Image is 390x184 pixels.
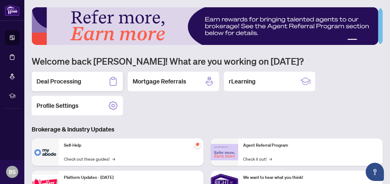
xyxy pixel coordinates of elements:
p: Agent Referral Program [243,142,378,149]
img: logo [5,5,19,16]
span: → [112,155,115,162]
img: Self-Help [32,138,59,166]
h1: Welcome back [PERSON_NAME]! What are you working on [DATE]? [32,55,383,67]
img: Agent Referral Program [211,144,238,161]
p: Platform Updates - [DATE] [64,174,199,181]
span: → [269,155,272,162]
button: 3 [364,39,367,41]
button: 1 [347,39,357,41]
h2: Deal Processing [37,77,81,86]
img: Slide 0 [32,7,378,45]
p: Self-Help [64,142,199,149]
span: BS [9,168,16,176]
button: 2 [360,39,362,41]
button: 4 [369,39,372,41]
button: Open asap [366,163,384,181]
a: Check it out!→ [243,155,272,162]
h2: rLearning [229,77,256,86]
h2: Mortgage Referrals [133,77,186,86]
p: We want to hear what you think! [243,174,378,181]
h3: Brokerage & Industry Updates [32,125,383,134]
button: 5 [374,39,377,41]
a: Check out these guides!→ [64,155,115,162]
span: pushpin [194,141,201,148]
h2: Profile Settings [37,101,78,110]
